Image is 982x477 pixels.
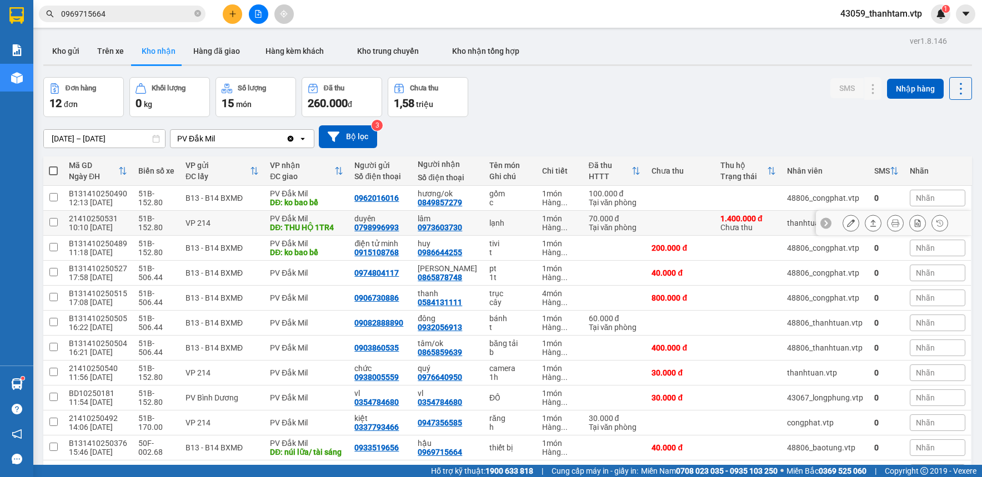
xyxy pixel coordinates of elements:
img: icon-new-feature [936,9,946,19]
div: 40.000 đ [652,268,709,277]
button: Nhập hàng [887,79,944,99]
div: B131410250490 [69,189,127,198]
div: 0865859639 [418,348,462,357]
span: 1 [944,5,948,13]
div: B131410250515 [69,289,127,298]
div: Chưa thu [410,84,438,92]
div: 48806_congphat.vtp [787,194,863,202]
div: Chưa thu [720,214,776,232]
div: Hàng thông thường [542,273,578,282]
div: Hàng thông thường [542,323,578,332]
div: PV Đắk Mil [270,418,343,427]
span: đ [348,100,352,109]
div: huy [418,239,478,248]
div: tivi [489,239,531,248]
div: 800.000 đ [652,293,709,302]
div: 30.000 đ [589,414,641,423]
div: 1h [489,373,531,382]
span: Kho trung chuyển [357,47,419,55]
div: ver 1.8.146 [910,35,947,47]
div: 0 [874,368,899,377]
span: Nhãn [916,393,935,402]
span: ... [561,223,568,232]
span: 0 [136,97,142,110]
div: b [489,348,531,357]
div: thiết bị [489,443,531,452]
button: Số lượng15món [216,77,296,117]
div: 48806_congphat.vtp [787,268,863,277]
div: Ngày ĐH [69,172,118,181]
button: Đơn hàng12đơn [43,77,124,117]
div: VP 214 [186,368,259,377]
div: PV Bình Dương [186,393,259,402]
button: SMS [830,78,864,98]
span: ... [561,248,568,257]
button: Trên xe [88,38,133,64]
div: 70.000 đ [589,214,641,223]
span: 1,58 [394,97,414,110]
div: PV Đắk Mil [177,133,215,144]
div: 0986644255 [418,248,462,257]
div: tâm/ok [418,339,478,348]
div: Đã thu [324,84,344,92]
div: 0974804117 [354,268,399,277]
div: Đơn hàng [66,84,96,92]
input: Select a date range. [44,130,165,148]
button: Khối lượng0kg [129,77,210,117]
div: 0 [874,194,899,202]
div: h [489,423,531,432]
div: 51B-152.80 [138,389,174,407]
div: 21410250540 [69,364,127,373]
th: Toggle SortBy [869,156,904,186]
div: 1 món [542,314,578,323]
div: Biển số xe [138,166,174,175]
div: 0798996993 [354,223,399,232]
div: BD10250181 [69,389,127,398]
div: băng tải [489,339,531,348]
div: congphat.vtp [787,418,863,427]
div: 21410250531 [69,214,127,223]
div: Trạng thái [720,172,767,181]
span: ... [561,348,568,357]
span: | [542,465,543,477]
div: 0 [874,418,899,427]
div: 11:54 [DATE] [69,398,127,407]
div: 0933519656 [354,443,399,452]
span: đơn [64,100,78,109]
span: plus [229,10,237,18]
div: răng [489,414,531,423]
span: ... [561,273,568,282]
div: Số điện thoại [354,172,407,181]
div: Đã thu [589,161,632,170]
div: PV Đắk Mil [270,368,343,377]
div: 0354784680 [354,398,399,407]
div: 1.400.000 đ [720,214,776,223]
div: kiệt [354,414,407,423]
div: 0938005559 [354,373,399,382]
button: Bộ lọc [319,125,377,148]
div: B131410250396 [69,464,127,473]
div: 51B-506.44 [138,314,174,332]
span: ... [561,323,568,332]
div: lạnh [489,219,531,227]
th: Toggle SortBy [715,156,781,186]
span: ... [561,373,568,382]
span: ... [561,298,568,307]
div: 17:58 [DATE] [69,273,127,282]
img: warehouse-icon [11,72,23,84]
div: t [489,323,531,332]
div: 51B-506.44 [138,339,174,357]
div: PV Đắk Mil [270,343,343,352]
div: 51B-170.00 [138,414,174,432]
div: quý [418,364,478,373]
div: 0584131111 [418,298,462,307]
div: 0903860535 [354,343,399,352]
span: 15 [222,97,234,110]
div: VP nhận [270,161,334,170]
div: 14:06 [DATE] [69,423,127,432]
div: Tên món [489,161,531,170]
div: Khối lượng [152,84,186,92]
div: Thu hộ [720,161,767,170]
span: caret-down [961,9,971,19]
div: Hàng thông thường [542,423,578,432]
